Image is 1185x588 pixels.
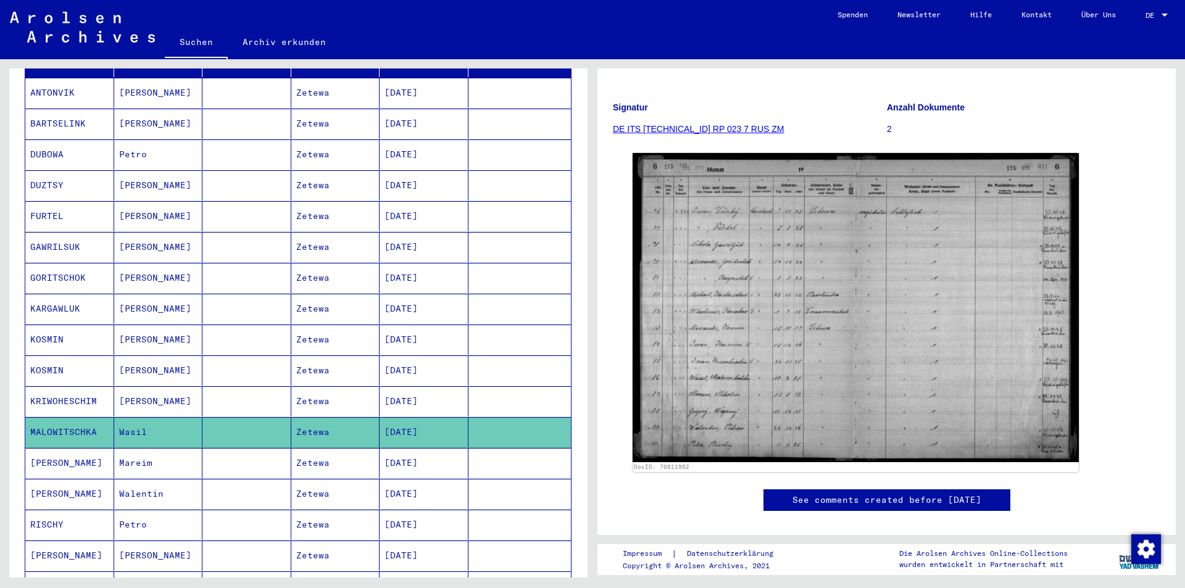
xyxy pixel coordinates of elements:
[1131,534,1161,564] img: Zustimmung ändern
[114,448,203,478] mat-cell: Mareim
[633,153,1079,462] img: 001.jpg
[25,170,114,201] mat-cell: DUZTSY
[291,170,380,201] mat-cell: Zetewa
[114,386,203,416] mat-cell: [PERSON_NAME]
[114,109,203,139] mat-cell: [PERSON_NAME]
[291,479,380,509] mat-cell: Zetewa
[25,448,114,478] mat-cell: [PERSON_NAME]
[114,479,203,509] mat-cell: Walentin
[291,540,380,571] mat-cell: Zetewa
[887,102,965,112] b: Anzahl Dokumente
[25,232,114,262] mat-cell: GAWRILSUK
[380,232,468,262] mat-cell: [DATE]
[114,417,203,447] mat-cell: Wasil
[25,139,114,170] mat-cell: DUBOWA
[792,494,981,507] a: See comments created before [DATE]
[114,263,203,293] mat-cell: [PERSON_NAME]
[25,263,114,293] mat-cell: GORITSCHOK
[380,355,468,386] mat-cell: [DATE]
[380,510,468,540] mat-cell: [DATE]
[25,201,114,231] mat-cell: FURTEL
[677,547,788,560] a: Datenschutzerklärung
[114,201,203,231] mat-cell: [PERSON_NAME]
[291,510,380,540] mat-cell: Zetewa
[291,109,380,139] mat-cell: Zetewa
[634,463,689,470] a: DocID: 70811902
[380,201,468,231] mat-cell: [DATE]
[380,139,468,170] mat-cell: [DATE]
[291,232,380,262] mat-cell: Zetewa
[291,263,380,293] mat-cell: Zetewa
[380,448,468,478] mat-cell: [DATE]
[291,355,380,386] mat-cell: Zetewa
[380,294,468,324] mat-cell: [DATE]
[25,479,114,509] mat-cell: [PERSON_NAME]
[291,78,380,108] mat-cell: Zetewa
[613,124,784,134] a: DE ITS [TECHNICAL_ID] RP 023 7 RUS ZM
[10,12,155,43] img: Arolsen_neg.svg
[25,417,114,447] mat-cell: MALOWITSCHKA
[899,559,1068,570] p: wurden entwickelt in Partnerschaft mit
[114,355,203,386] mat-cell: [PERSON_NAME]
[25,540,114,571] mat-cell: [PERSON_NAME]
[380,109,468,139] mat-cell: [DATE]
[623,547,671,560] a: Impressum
[114,78,203,108] mat-cell: [PERSON_NAME]
[380,417,468,447] mat-cell: [DATE]
[380,540,468,571] mat-cell: [DATE]
[291,294,380,324] mat-cell: Zetewa
[228,27,341,57] a: Archiv erkunden
[899,548,1068,559] p: Die Arolsen Archives Online-Collections
[25,355,114,386] mat-cell: KOSMIN
[25,325,114,355] mat-cell: KOSMIN
[114,540,203,571] mat-cell: [PERSON_NAME]
[25,78,114,108] mat-cell: ANTONVIK
[114,325,203,355] mat-cell: [PERSON_NAME]
[291,325,380,355] mat-cell: Zetewa
[380,386,468,416] mat-cell: [DATE]
[380,78,468,108] mat-cell: [DATE]
[291,386,380,416] mat-cell: Zetewa
[291,139,380,170] mat-cell: Zetewa
[25,510,114,540] mat-cell: RISCHY
[165,27,228,59] a: Suchen
[114,170,203,201] mat-cell: [PERSON_NAME]
[1116,544,1163,574] img: yv_logo.png
[114,232,203,262] mat-cell: [PERSON_NAME]
[291,201,380,231] mat-cell: Zetewa
[380,170,468,201] mat-cell: [DATE]
[623,547,788,560] div: |
[25,386,114,416] mat-cell: KRIWOHESCHIM
[114,139,203,170] mat-cell: Petro
[25,109,114,139] mat-cell: BARTSELINK
[291,417,380,447] mat-cell: Zetewa
[114,510,203,540] mat-cell: Petro
[25,294,114,324] mat-cell: KARGAWLUK
[887,123,1160,136] p: 2
[380,325,468,355] mat-cell: [DATE]
[380,479,468,509] mat-cell: [DATE]
[623,560,788,571] p: Copyright © Arolsen Archives, 2021
[291,448,380,478] mat-cell: Zetewa
[613,102,648,112] b: Signatur
[380,263,468,293] mat-cell: [DATE]
[114,294,203,324] mat-cell: [PERSON_NAME]
[1145,11,1159,20] span: DE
